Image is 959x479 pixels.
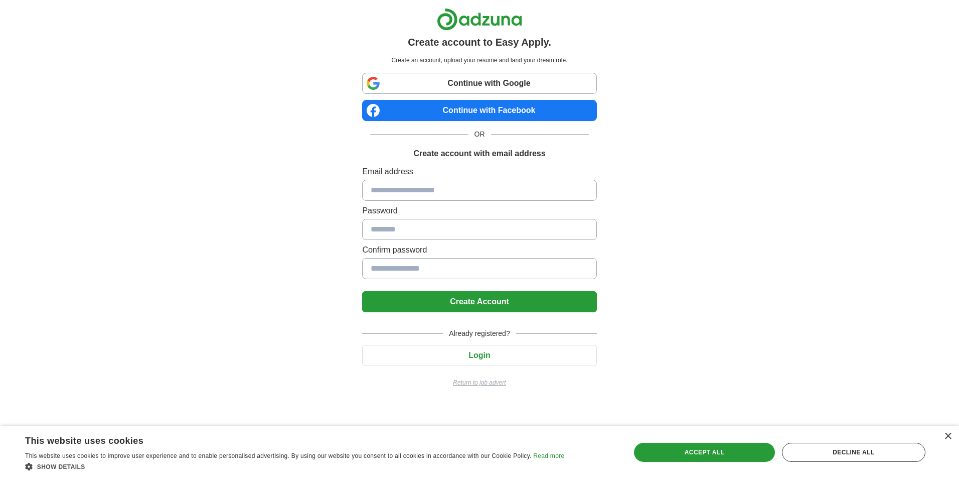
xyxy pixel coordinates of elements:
[634,443,774,462] div: Accept all
[468,129,491,140] span: OR
[362,244,596,256] label: Confirm password
[25,432,539,447] div: This website uses cookies
[437,8,522,31] img: Adzuna logo
[413,148,545,160] h1: Create account with email address
[364,56,594,65] p: Create an account, upload your resume and land your dream role.
[25,461,564,471] div: Show details
[362,205,596,217] label: Password
[362,345,596,366] button: Login
[362,73,596,94] a: Continue with Google
[362,351,596,360] a: Login
[362,291,596,312] button: Create Account
[37,463,85,470] span: Show details
[408,35,551,50] h1: Create account to Easy Apply.
[25,452,532,459] span: This website uses cookies to improve user experience and to enable personalised advertising. By u...
[782,443,925,462] div: Decline all
[944,433,951,440] div: Close
[443,328,516,339] span: Already registered?
[362,100,596,121] a: Continue with Facebook
[533,452,564,459] a: Read more, opens a new window
[362,378,596,387] a: Return to job advert
[362,166,596,178] label: Email address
